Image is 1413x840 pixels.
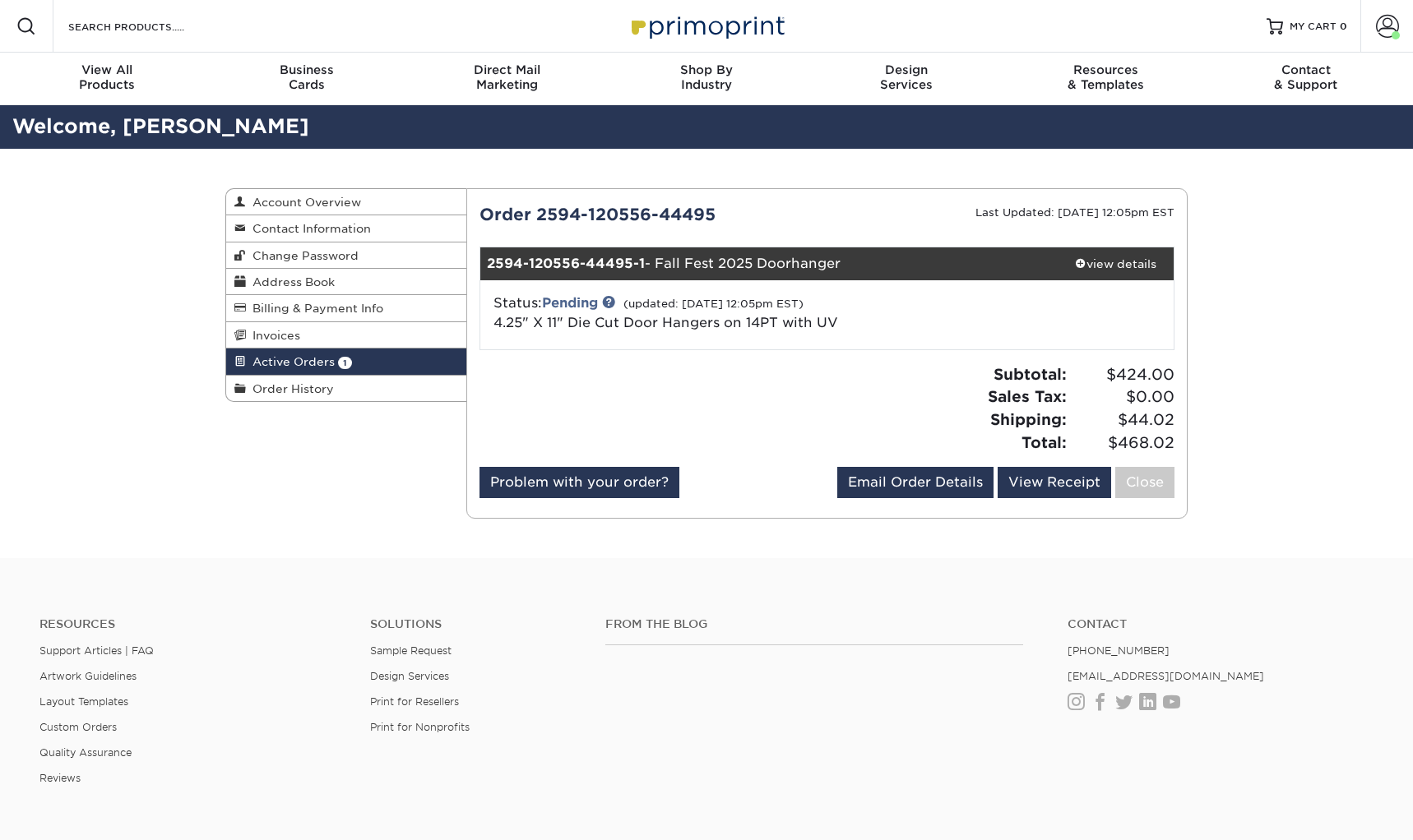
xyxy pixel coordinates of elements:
a: Email Order Details [837,467,994,498]
a: Print for Nonprofits [370,721,470,733]
div: Industry [607,62,807,92]
a: Resources& Templates [1006,53,1206,105]
span: Address Book [246,275,335,288]
a: Contact Information [226,215,466,242]
div: view details [1058,256,1174,272]
span: View All [7,62,207,77]
h4: Resources [39,617,345,631]
a: Billing & Payment Info [226,295,466,321]
input: SEARCH PRODUCTS..... [67,16,227,36]
span: $0.00 [1072,385,1174,408]
strong: Shipping: [990,410,1067,428]
h4: Solutions [370,617,581,631]
a: Problem with your order? [479,467,679,498]
a: Active Orders 1 [226,348,466,375]
span: Contact [1206,62,1406,77]
a: Close [1115,467,1174,498]
a: [PHONE_NUMBER] [1068,644,1170,657]
strong: Sales Tax: [988,387,1067,405]
a: Account Overview [226,189,466,215]
span: $468.02 [1072,432,1174,455]
a: Contact [1068,617,1374,631]
span: Resources [1006,62,1206,77]
span: Business [207,62,407,77]
span: 1 [338,357,352,369]
a: 4.25" X 11" Die Cut Door Hangers on 14PT with UV [493,315,838,330]
div: Order 2594-120556-44495 [467,202,827,227]
small: Last Updated: [DATE] 12:05pm EST [975,206,1174,219]
div: & Templates [1006,62,1206,92]
small: (updated: [DATE] 12:05pm EST) [623,298,804,310]
a: View Receipt [998,467,1111,498]
span: 0 [1340,21,1347,32]
a: Order History [226,376,466,401]
span: $424.00 [1072,363,1174,386]
span: Change Password [246,249,359,262]
span: MY CART [1290,20,1337,34]
a: Sample Request [370,644,452,657]
div: & Support [1206,62,1406,92]
a: Artwork Guidelines [39,670,137,682]
div: Products [7,62,207,92]
a: view details [1058,247,1174,280]
div: - Fall Fest 2025 Doorhanger [480,247,1059,280]
div: Services [806,62,1006,92]
a: Support Articles | FAQ [39,644,154,657]
span: Direct Mail [407,62,607,77]
strong: 2594-120556-44495-1 [487,256,645,271]
a: BusinessCards [207,53,407,105]
a: View AllProducts [7,53,207,105]
span: Active Orders [246,355,335,368]
a: Design Services [370,670,449,682]
span: Contact Information [246,222,371,235]
span: Invoices [246,329,300,342]
h4: From the Blog [605,617,1023,631]
a: Invoices [226,322,466,348]
span: $44.02 [1072,408,1174,432]
span: Shop By [607,62,807,77]
a: Quality Assurance [39,746,132,759]
div: Status: [481,293,943,333]
a: Address Book [226,269,466,295]
a: Layout Templates [39,695,128,708]
a: Direct MailMarketing [407,53,607,105]
a: Reviews [39,772,81,784]
div: Cards [207,62,407,92]
a: Shop ByIndustry [607,53,807,105]
a: DesignServices [806,53,1006,105]
a: Pending [542,295,598,311]
strong: Total: [1022,433,1067,451]
img: Primoprint [624,8,789,44]
a: [EMAIL_ADDRESS][DOMAIN_NAME] [1068,670,1264,682]
a: Custom Orders [39,721,117,733]
span: Account Overview [246,196,361,209]
div: Marketing [407,62,607,92]
span: Billing & Payment Info [246,302,383,315]
a: Print for Resellers [370,695,459,708]
a: Contact& Support [1206,53,1406,105]
a: Change Password [226,242,466,269]
span: Design [806,62,1006,77]
strong: Subtotal: [994,365,1067,383]
span: Order History [246,382,334,395]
